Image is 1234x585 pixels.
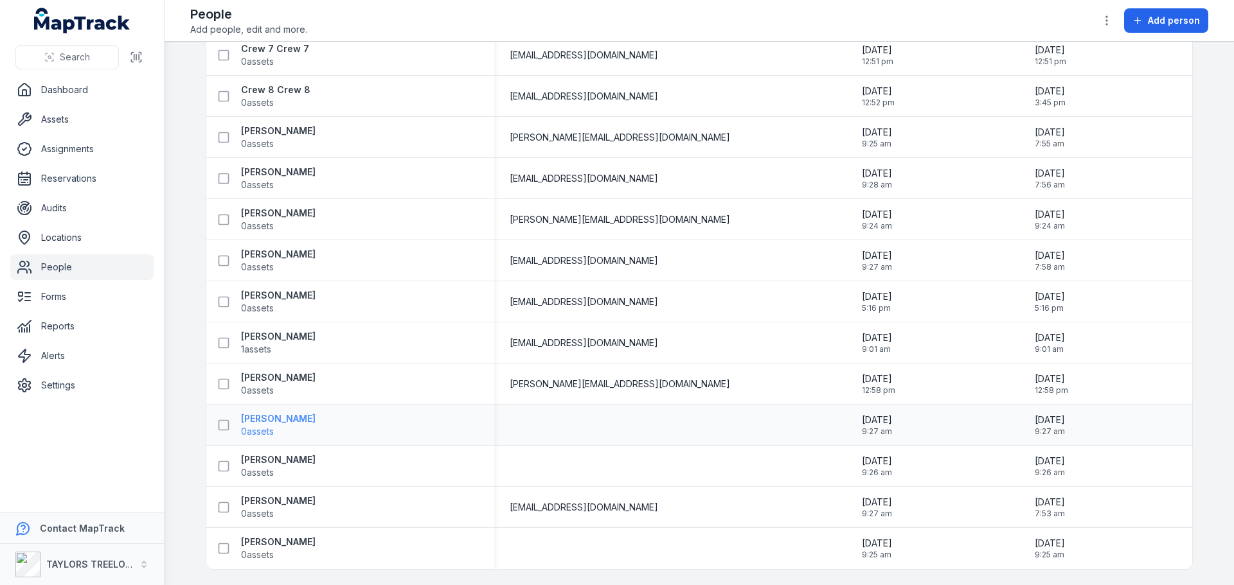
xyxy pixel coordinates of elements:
span: 0 assets [241,425,274,438]
time: 28/07/2025, 12:51:20 pm [862,44,893,67]
a: Crew 7 Crew 70assets [241,42,309,68]
span: [DATE] [1035,85,1066,98]
span: 3:45 pm [1035,98,1066,108]
span: Add person [1148,14,1200,27]
time: 01/09/2025, 7:53:43 am [1035,496,1065,519]
span: 0 assets [241,261,274,274]
a: Audits [10,195,154,221]
span: [DATE] [1035,455,1065,467]
span: [DATE] [1035,249,1065,262]
strong: [PERSON_NAME] [241,289,316,302]
span: 9:24 am [862,221,892,231]
time: 15/07/2025, 9:27:24 am [1035,414,1065,437]
span: [DATE] [1035,167,1065,180]
strong: [PERSON_NAME] [241,166,316,179]
time: 01/09/2025, 7:58:00 am [1035,249,1065,272]
span: [DATE] [862,414,892,426]
span: 9:25 am [862,139,892,149]
strong: [PERSON_NAME] [241,248,316,261]
time: 15/07/2025, 9:27:01 am [862,496,892,519]
span: [DATE] [862,537,892,550]
span: [PERSON_NAME][EMAIL_ADDRESS][DOMAIN_NAME] [510,213,730,226]
a: [PERSON_NAME]0assets [241,248,316,274]
span: 9:25 am [862,550,892,560]
time: 15/07/2025, 9:25:04 am [1035,537,1065,560]
span: [EMAIL_ADDRESS][DOMAIN_NAME] [510,501,658,514]
span: 7:56 am [1035,180,1065,190]
a: Assignments [10,136,154,162]
span: [DATE] [1035,537,1065,550]
a: Settings [10,372,154,398]
span: 12:58 pm [862,385,895,396]
strong: Contact MapTrack [40,523,125,534]
time: 15/07/2025, 9:25:04 am [862,537,892,560]
span: 9:27 am [862,509,892,519]
span: 0 assets [241,302,274,315]
span: 9:28 am [862,180,892,190]
span: 9:27 am [1035,426,1065,437]
button: Add person [1124,8,1208,33]
span: [DATE] [862,372,895,385]
span: 0 assets [241,179,274,191]
time: 03/06/2025, 5:16:46 pm [862,290,892,313]
time: 15/07/2025, 9:24:07 am [862,208,892,231]
span: [DATE] [1035,496,1065,509]
a: Dashboard [10,77,154,103]
a: [PERSON_NAME]0assets [241,536,316,561]
strong: Crew 7 Crew 7 [241,42,309,55]
span: [EMAIL_ADDRESS][DOMAIN_NAME] [510,172,658,185]
time: 15/07/2025, 9:28:13 am [862,167,892,190]
time: 23/06/2025, 12:58:20 pm [1035,372,1068,396]
span: 5:16 pm [862,303,892,313]
strong: [PERSON_NAME] [241,453,316,466]
span: [DATE] [862,455,892,467]
span: 0 assets [241,137,274,150]
a: Locations [10,225,154,250]
a: Assets [10,107,154,132]
strong: [PERSON_NAME] [241,494,316,507]
span: 9:26 am [1035,467,1065,478]
time: 15/07/2025, 9:25:22 am [862,126,892,149]
span: 12:51 pm [1035,57,1066,67]
a: [PERSON_NAME]0assets [241,289,316,315]
strong: [PERSON_NAME] [241,412,316,425]
time: 15/07/2025, 9:26:33 am [1035,455,1065,478]
span: 5:16 pm [1035,303,1065,313]
span: [DATE] [1035,208,1065,221]
span: [EMAIL_ADDRESS][DOMAIN_NAME] [510,336,658,349]
a: Alerts [10,343,154,369]
span: 0 assets [241,55,274,68]
time: 15/07/2025, 9:01:30 am [862,331,892,354]
span: 9:27 am [862,262,892,272]
span: 0 assets [241,96,274,109]
span: [DATE] [862,249,892,262]
span: [EMAIL_ADDRESS][DOMAIN_NAME] [510,254,658,267]
span: [DATE] [1035,372,1068,385]
time: 15/07/2025, 9:27:24 am [862,414,892,437]
button: Search [15,45,119,69]
time: 15/07/2025, 9:27:55 am [862,249,892,272]
span: [DATE] [862,44,893,57]
span: 1 assets [241,343,271,356]
time: 28/07/2025, 3:45:10 pm [1035,85,1066,108]
a: Crew 8 Crew 80assets [241,83,310,109]
span: Search [60,51,90,64]
span: [DATE] [862,208,892,221]
span: [DATE] [862,126,892,139]
a: [PERSON_NAME]0assets [241,371,316,397]
span: 9:01 am [862,344,892,354]
time: 28/07/2025, 12:52:00 pm [862,85,895,108]
span: 0 assets [241,507,274,520]
span: 9:24 am [1035,221,1065,231]
span: [EMAIL_ADDRESS][DOMAIN_NAME] [510,90,658,103]
a: [PERSON_NAME]1assets [241,330,316,356]
span: 7:55 am [1035,139,1065,149]
strong: Crew 8 Crew 8 [241,83,310,96]
span: [DATE] [1035,126,1065,139]
strong: TAYLORS TREELOPPING [46,559,154,570]
span: [DATE] [1035,414,1065,426]
a: MapTrack [34,8,130,33]
time: 03/06/2025, 5:16:46 pm [1035,290,1065,313]
span: [DATE] [862,290,892,303]
span: 0 assets [241,220,274,232]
